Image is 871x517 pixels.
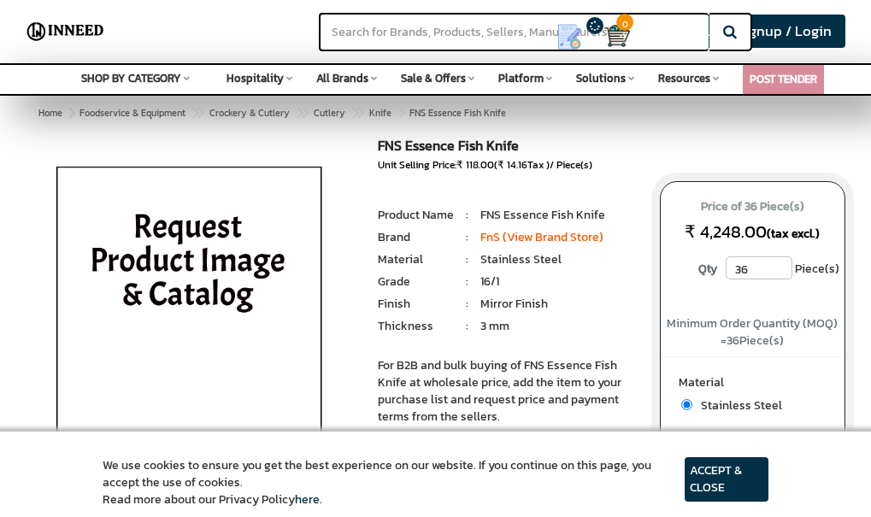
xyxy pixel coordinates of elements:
span: Sale & Offers [401,70,466,86]
li: Material [378,251,455,268]
span: > [191,103,200,123]
span: Hospitality [227,70,284,86]
label: Material [679,374,826,396]
span: 36 [727,332,739,350]
span: Solutions [576,70,626,86]
span: Minimum Order Quantity (MOQ) = Piece(s) [667,314,838,350]
span: Knife [369,106,391,120]
span: Platform [498,70,544,86]
li: Thickness [378,318,455,335]
article: ACCEPT & CLOSE [685,457,768,502]
li: : [455,318,480,335]
span: > [68,106,74,120]
span: ₹ 118.00 [456,157,494,173]
span: > [296,103,304,123]
li: 16/1 [480,273,634,291]
li: Mirror Finish [480,296,634,313]
li: : [455,229,480,246]
li: Grade [378,273,455,291]
a: Cart 0 [604,17,613,55]
img: FNS Essence Table Spoon [26,138,352,488]
span: Crockery & Cutlery [209,106,290,120]
span: All Brands [316,70,368,86]
p: For B2B and bulk buying of FNS Essence Fish Knife at wholesale price, add the item to your purcha... [378,357,634,426]
a: POST TENDER [750,71,817,87]
a: Cutlery [310,103,349,123]
span: ₹ 14.16 [497,157,527,173]
a: Crockery & Cutlery [206,103,293,123]
a: Home [35,103,66,123]
a: Foodservice & Equipment [76,103,189,123]
li: : [455,296,480,313]
span: Cutlery [314,106,345,120]
input: Search for Brands, Products, Sellers, Manufacturers... [319,13,709,51]
a: Buyer Signup / Login [682,15,845,48]
a: FnS (View Brand Store) [480,228,603,246]
span: 0 [616,14,633,31]
li: Stainless Steel [480,251,634,268]
a: my Quotes [548,17,604,56]
span: Buyer Signup / Login [696,21,832,42]
li: 3 mm [480,318,634,335]
span: > [397,103,406,123]
span: Resources [658,70,710,86]
span: / Piece(s) [550,157,592,173]
span: > [351,103,360,123]
span: ₹ 4,248.00 [685,219,767,244]
li: Brand [378,229,455,246]
img: Cart [604,23,630,49]
h1: FNS Essence Fish Knife [378,138,634,158]
img: Show My Quotes [556,24,582,50]
span: SHOP BY CATEGORY [81,70,181,86]
li: : [455,251,480,268]
span: Piece(s) [795,256,839,282]
li: FNS Essence Fish Knife [480,207,634,224]
div: Unit Selling Price: ( Tax ) [378,158,634,173]
span: Price of 36 Piece(s) [677,193,828,220]
li: : [455,273,480,291]
span: FNS Essence Fish Knife [76,106,506,120]
article: We use cookies to ensure you get the best experience on our website. If you continue on this page... [103,457,685,508]
li: : [455,207,480,224]
img: Inneed.Market [23,10,108,53]
label: Qty [690,256,726,282]
span: Foodservice & Equipment [79,106,185,120]
a: here [295,491,320,508]
span: (tax excl.) [767,225,820,243]
li: Finish [378,296,455,313]
li: Product Name [378,207,455,224]
a: Knife [366,103,395,123]
span: Stainless Steel [692,397,782,414]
